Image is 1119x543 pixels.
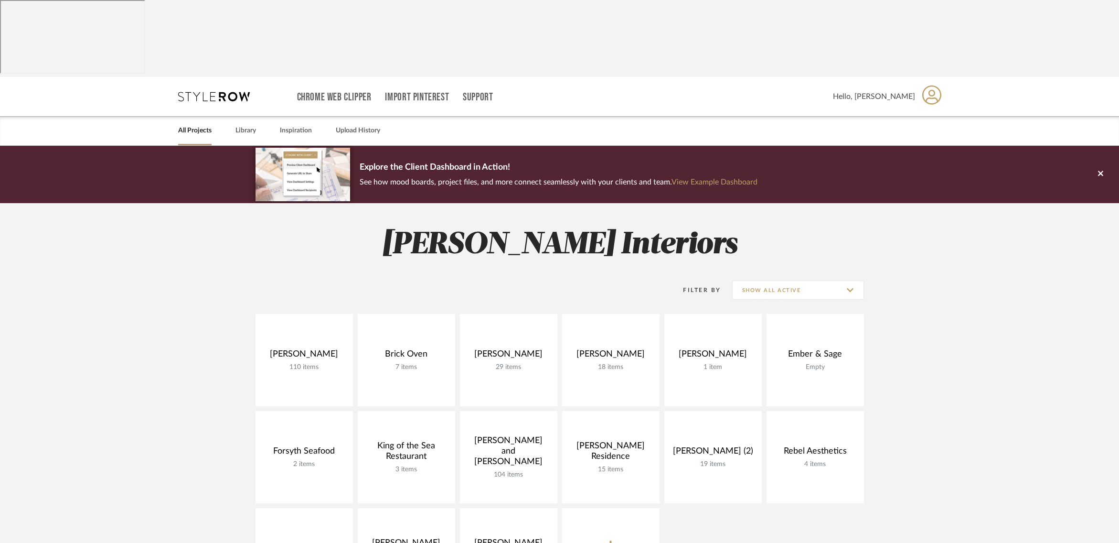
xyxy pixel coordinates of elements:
[774,349,856,363] div: Ember & Sage
[672,460,754,468] div: 19 items
[468,363,550,371] div: 29 items
[468,349,550,363] div: [PERSON_NAME]
[774,460,856,468] div: 4 items
[570,363,652,371] div: 18 items
[672,446,754,460] div: [PERSON_NAME] (2)
[280,124,312,137] a: Inspiration
[263,446,345,460] div: Forsyth Seafood
[256,148,350,201] img: d5d033c5-7b12-40c2-a960-1ecee1989c38.png
[360,160,757,175] p: Explore the Client Dashboard in Action!
[671,285,721,295] div: Filter By
[774,446,856,460] div: Rebel Aesthetics
[570,466,652,474] div: 15 items
[570,441,652,466] div: [PERSON_NAME] Residence
[385,93,449,101] a: Import Pinterest
[570,349,652,363] div: [PERSON_NAME]
[216,227,904,263] h2: [PERSON_NAME] Interiors
[263,460,345,468] div: 2 items
[365,441,448,466] div: King of the Sea Restaurant
[360,175,757,189] p: See how mood boards, project files, and more connect seamlessly with your clients and team.
[178,124,212,137] a: All Projects
[263,349,345,363] div: [PERSON_NAME]
[365,349,448,363] div: Brick Oven
[365,466,448,474] div: 3 items
[463,93,493,101] a: Support
[671,178,757,186] a: View Example Dashboard
[263,363,345,371] div: 110 items
[833,91,915,102] span: Hello, [PERSON_NAME]
[365,363,448,371] div: 7 items
[297,93,372,101] a: Chrome Web Clipper
[468,471,550,479] div: 104 items
[672,363,754,371] div: 1 item
[468,435,550,471] div: [PERSON_NAME] and [PERSON_NAME]
[672,349,754,363] div: [PERSON_NAME]
[235,124,256,137] a: Library
[336,124,380,137] a: Upload History
[774,363,856,371] div: Empty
